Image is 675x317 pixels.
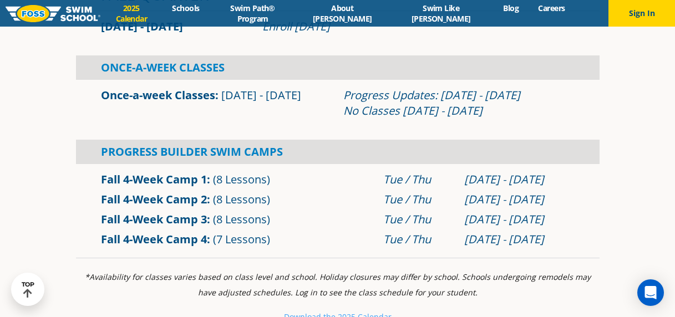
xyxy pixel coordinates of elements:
[494,3,529,13] a: Blog
[85,272,591,298] i: *Availability for classes varies based on class level and school. Holiday closures may differ by ...
[383,192,453,207] div: Tue / Thu
[76,140,600,164] div: Progress Builder Swim Camps
[101,192,207,207] a: Fall 4-Week Camp 2
[213,212,270,227] span: (8 Lessons)
[221,88,301,103] span: [DATE] - [DATE]
[388,3,493,24] a: Swim Like [PERSON_NAME]
[163,3,209,13] a: Schools
[464,212,575,227] div: [DATE] - [DATE]
[6,5,100,22] img: FOSS Swim School Logo
[213,192,270,207] span: (8 Lessons)
[637,279,664,306] div: Open Intercom Messenger
[383,232,453,247] div: Tue / Thu
[213,232,270,247] span: (7 Lessons)
[101,172,207,187] a: Fall 4-Week Camp 1
[101,88,215,103] a: Once-a-week Classes
[76,55,600,80] div: Once-A-Week Classes
[464,192,575,207] div: [DATE] - [DATE]
[343,88,575,119] div: Progress Updates: [DATE] - [DATE] No Classes [DATE] - [DATE]
[383,172,453,187] div: Tue / Thu
[296,3,388,24] a: About [PERSON_NAME]
[464,232,575,247] div: [DATE] - [DATE]
[464,172,575,187] div: [DATE] - [DATE]
[262,19,575,34] div: Enroll [DATE]
[529,3,575,13] a: Careers
[209,3,296,24] a: Swim Path® Program
[383,212,453,227] div: Tue / Thu
[213,172,270,187] span: (8 Lessons)
[101,232,207,247] a: Fall 4-Week Camp 4
[101,212,207,227] a: Fall 4-Week Camp 3
[100,3,163,24] a: 2025 Calendar
[22,281,34,298] div: TOP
